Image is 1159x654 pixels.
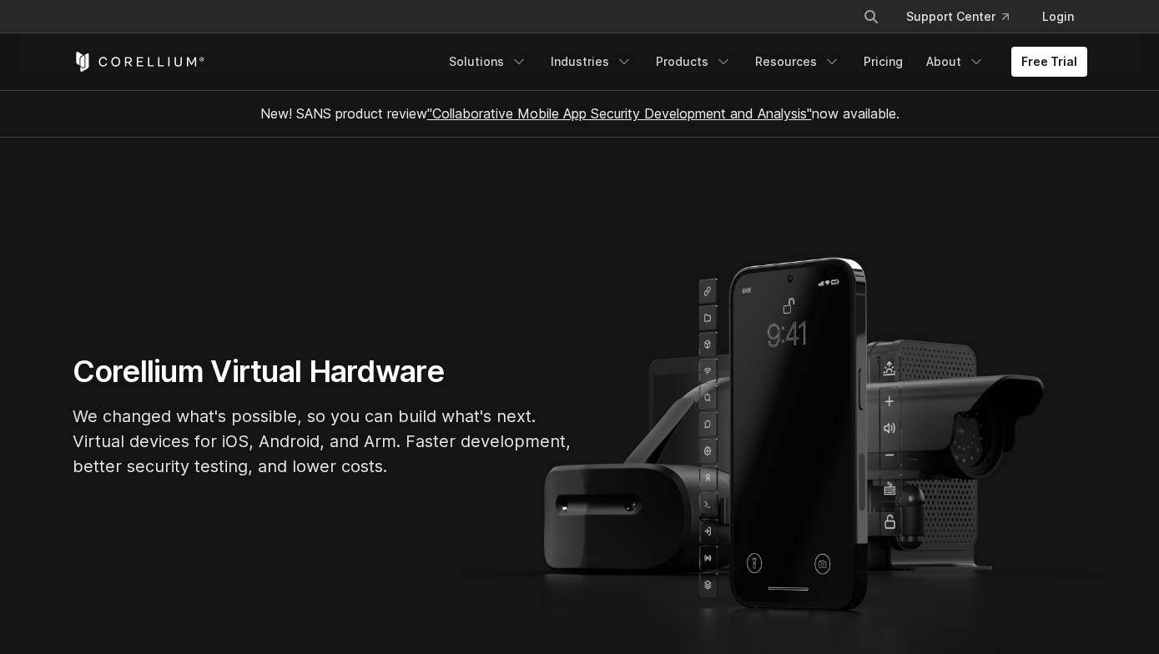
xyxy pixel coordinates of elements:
p: We changed what's possible, so you can build what's next. Virtual devices for iOS, Android, and A... [73,404,573,479]
div: Navigation Menu [843,2,1087,32]
a: About [916,47,995,77]
a: Support Center [893,2,1022,32]
a: Login [1029,2,1087,32]
a: "Collaborative Mobile App Security Development and Analysis" [427,105,812,122]
h1: Corellium Virtual Hardware [73,353,573,390]
button: Search [856,2,886,32]
a: Corellium Home [73,52,205,72]
a: Industries [541,47,642,77]
span: New! SANS product review now available. [260,105,899,122]
a: Solutions [439,47,537,77]
a: Pricing [854,47,913,77]
a: Products [646,47,742,77]
a: Free Trial [1011,47,1087,77]
div: Navigation Menu [439,47,1087,77]
a: Resources [745,47,850,77]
